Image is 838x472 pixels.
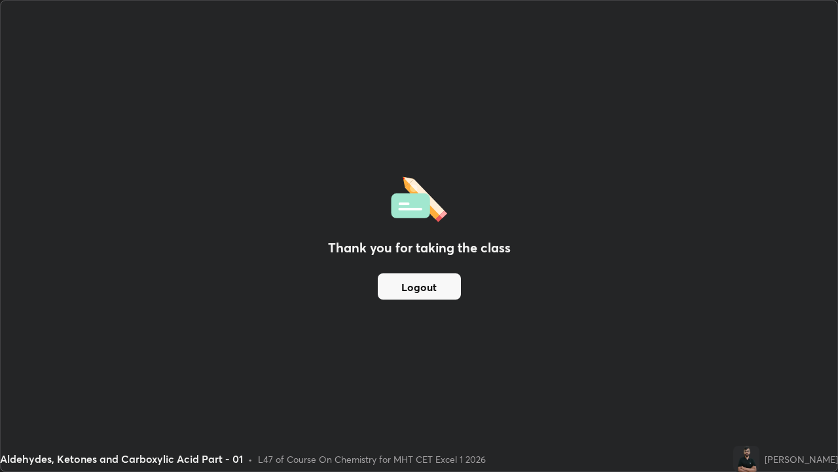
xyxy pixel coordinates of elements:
img: offlineFeedback.1438e8b3.svg [391,172,447,222]
h2: Thank you for taking the class [328,238,511,258]
div: L47 of Course On Chemistry for MHT CET Excel 1 2026 [258,452,486,466]
button: Logout [378,273,461,300]
div: • [248,452,253,466]
div: [PERSON_NAME] [765,452,838,466]
img: 389f4bdc53ec4d96b1e1bd1f524e2cc9.png [733,446,759,472]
